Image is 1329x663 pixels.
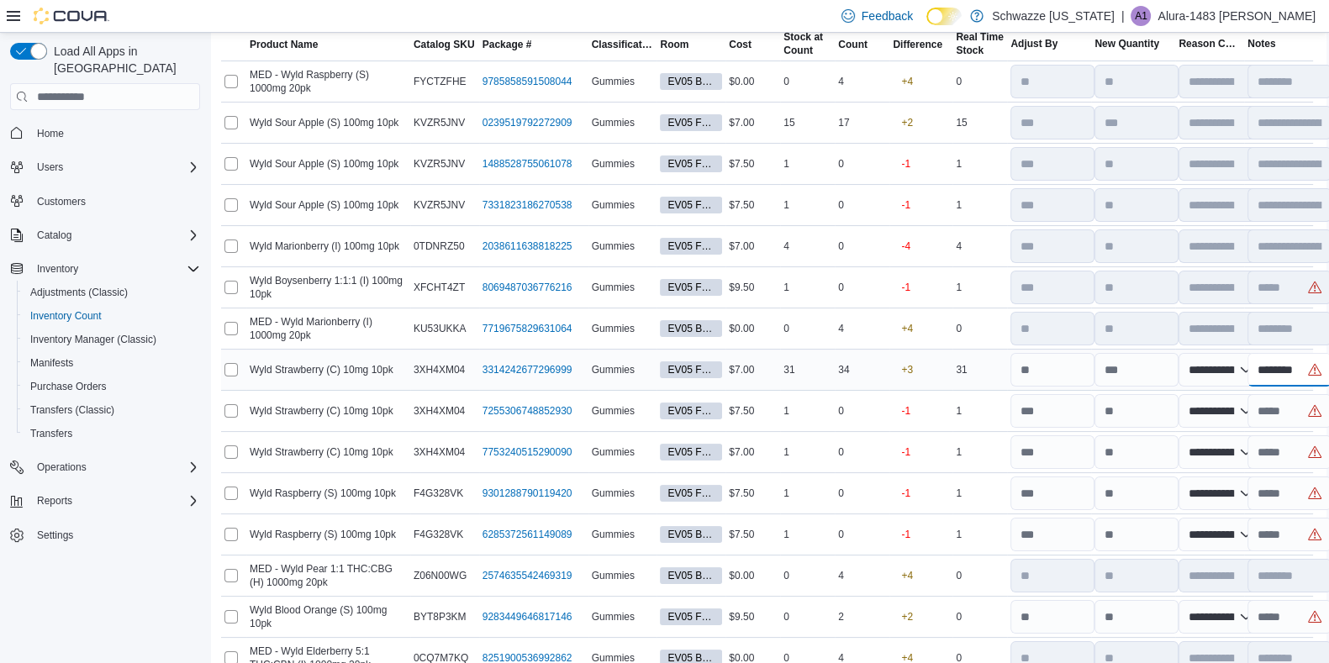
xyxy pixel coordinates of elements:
[479,34,588,55] button: Package #
[250,363,393,376] span: Wyld Strawberry (C) 10mg 10pk
[250,404,393,418] span: Wyld Strawberry (C) 10mg 10pk
[780,483,835,503] div: 1
[250,68,407,95] span: MED - Wyld Raspberry (S) 1000mg 20pk
[952,524,1007,545] div: 1
[17,351,207,375] button: Manifests
[483,75,572,88] a: 9785858591508044
[30,309,102,323] span: Inventory Count
[24,329,200,350] span: Inventory Manager (Classic)
[250,157,398,171] span: Wyld Sour Apple (S) 100mg 10pk
[1121,6,1125,26] p: |
[667,568,715,583] span: EV05 Back Room
[30,491,79,511] button: Reports
[17,398,207,422] button: Transfers (Classic)
[37,127,64,140] span: Home
[660,197,722,213] span: EV05 Front Room
[725,566,780,586] div: $0.00
[838,38,868,51] span: Count
[3,155,207,179] button: Users
[414,116,465,129] span: KVZR5JNV
[780,277,835,297] div: 1
[24,282,200,303] span: Adjustments (Classic)
[30,403,114,417] span: Transfers (Classic)
[780,607,835,627] div: 0
[725,154,780,174] div: $7.50
[414,281,465,294] span: XFCHT4ZT
[667,527,715,542] span: EV05 Back Room
[725,71,780,92] div: $0.00
[30,457,200,477] span: Operations
[835,442,889,462] div: 0
[952,483,1007,503] div: 1
[588,195,657,215] div: Gummies
[483,281,572,294] a: 8069487036776216
[725,277,780,297] div: $9.50
[660,485,722,502] span: EV05 Front Room
[667,156,715,171] span: EV05 Front Room
[729,38,752,51] span: Cost
[660,526,722,543] span: EV05 Back Room
[835,524,889,545] div: 0
[780,360,835,380] div: 31
[1131,6,1151,26] div: Alura-1483 Montano-Saiz
[30,380,107,393] span: Purchase Orders
[1094,37,1159,50] span: New Quantity
[660,320,722,337] span: EV05 Back Room
[30,524,200,545] span: Settings
[24,306,108,326] a: Inventory Count
[588,401,657,421] div: Gummies
[588,113,657,133] div: Gummies
[780,401,835,421] div: 1
[24,282,134,303] a: Adjustments (Classic)
[952,195,1007,215] div: 1
[835,34,889,55] button: Count
[483,363,572,376] a: 3314242677296999
[725,318,780,339] div: $0.00
[3,489,207,513] button: Reports
[588,360,657,380] div: Gummies
[660,238,722,255] span: EV05 Front Room
[952,442,1007,462] div: 1
[250,38,318,51] span: Product Name
[835,71,889,92] div: 4
[901,75,913,88] p: +4
[660,279,722,296] span: EV05 Front Room
[24,353,80,373] a: Manifests
[1135,6,1147,26] span: A1
[37,195,86,208] span: Customers
[660,114,722,131] span: EV05 Front Room
[901,404,910,418] p: -1
[17,328,207,351] button: Inventory Manager (Classic)
[660,403,722,419] span: EV05 Front Room
[17,304,207,328] button: Inventory Count
[588,154,657,174] div: Gummies
[835,360,889,380] div: 34
[660,38,688,51] span: Room
[483,116,572,129] a: 0239519792272909
[588,277,657,297] div: Gummies
[24,376,200,397] span: Purchase Orders
[926,8,962,25] input: Dark Mode
[30,122,200,143] span: Home
[30,191,200,212] span: Customers
[3,224,207,247] button: Catalog
[780,71,835,92] div: 0
[667,609,715,624] span: EV05 Front Room
[483,38,532,51] span: Package #
[588,566,657,586] div: Gummies
[250,239,399,253] span: Wyld Marionberry (I) 100mg 10pk
[250,528,396,541] span: Wyld Raspberry (S) 100mg 10pk
[725,360,780,380] div: $7.00
[250,487,396,500] span: Wyld Raspberry (S) 100mg 10pk
[30,259,85,279] button: Inventory
[250,274,407,301] span: Wyld Boysenberry 1:1:1 (I) 100mg 10pk
[30,124,71,144] a: Home
[667,115,715,130] span: EV05 Front Room
[1158,6,1316,26] p: Alura-1483 [PERSON_NAME]
[414,528,463,541] span: F4G328VK
[889,34,952,55] button: Difference
[893,38,942,51] div: Difference
[901,239,910,253] p: -4
[414,239,465,253] span: 0TDNRZ50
